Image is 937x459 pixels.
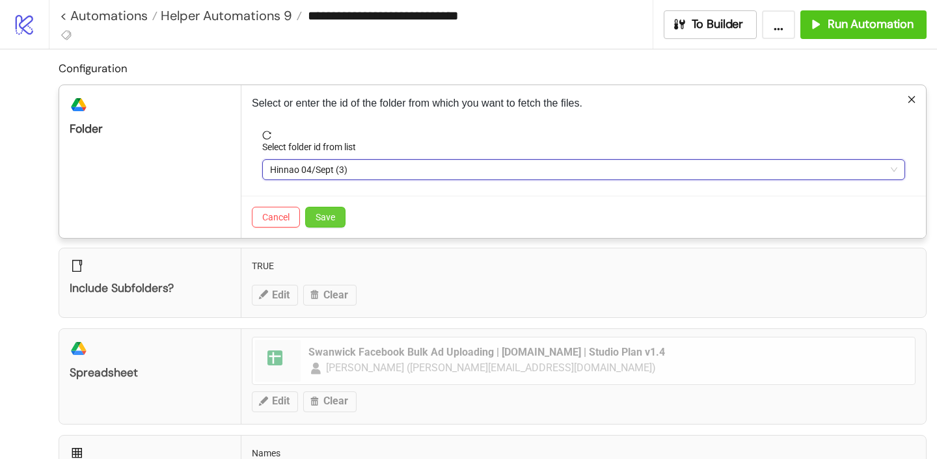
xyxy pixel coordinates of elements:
[828,17,914,32] span: Run Automation
[70,122,230,137] div: Folder
[262,212,290,222] span: Cancel
[664,10,757,39] button: To Builder
[762,10,795,39] button: ...
[800,10,927,39] button: Run Automation
[692,17,744,32] span: To Builder
[60,9,157,22] a: < Automations
[262,131,905,140] span: reload
[262,140,364,154] label: Select folder id from list
[157,7,292,24] span: Helper Automations 9
[252,207,300,228] button: Cancel
[270,160,897,179] span: Hinnao 04/Sept (3)
[157,9,302,22] a: Helper Automations 9
[316,212,335,222] span: Save
[59,60,927,77] h2: Configuration
[907,95,916,104] span: close
[305,207,346,228] button: Save
[252,96,916,111] p: Select or enter the id of the folder from which you want to fetch the files.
